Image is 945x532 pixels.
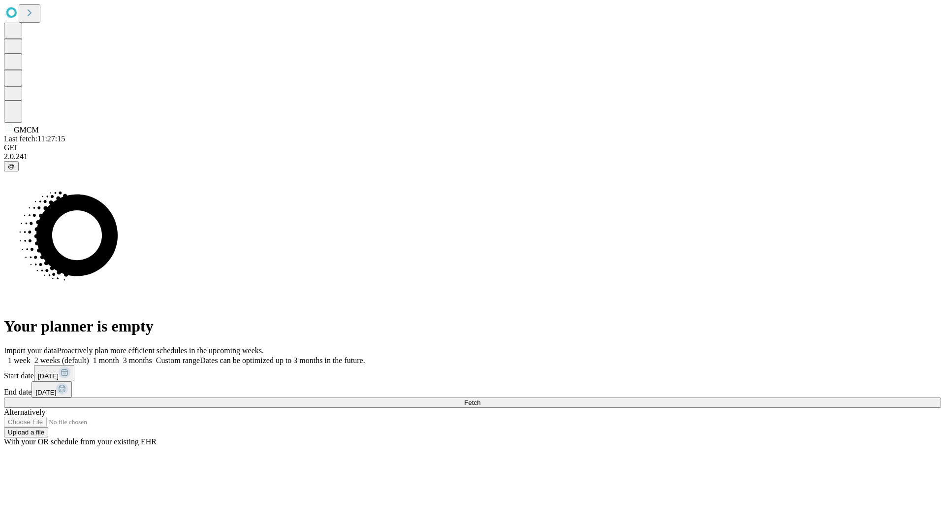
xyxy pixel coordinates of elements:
[57,346,264,355] span: Proactively plan more efficient schedules in the upcoming weeks.
[4,437,157,446] span: With your OR schedule from your existing EHR
[4,346,57,355] span: Import your data
[31,381,72,398] button: [DATE]
[4,381,941,398] div: End date
[123,356,152,365] span: 3 months
[4,143,941,152] div: GEI
[4,317,941,335] h1: Your planner is empty
[35,389,56,396] span: [DATE]
[4,365,941,381] div: Start date
[34,365,74,381] button: [DATE]
[93,356,119,365] span: 1 month
[156,356,200,365] span: Custom range
[4,161,19,171] button: @
[8,163,15,170] span: @
[200,356,365,365] span: Dates can be optimized up to 3 months in the future.
[4,134,65,143] span: Last fetch: 11:27:15
[4,152,941,161] div: 2.0.241
[4,408,45,416] span: Alternatively
[4,427,48,437] button: Upload a file
[8,356,31,365] span: 1 week
[4,398,941,408] button: Fetch
[34,356,89,365] span: 2 weeks (default)
[38,372,59,380] span: [DATE]
[464,399,480,406] span: Fetch
[14,126,39,134] span: GMCM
